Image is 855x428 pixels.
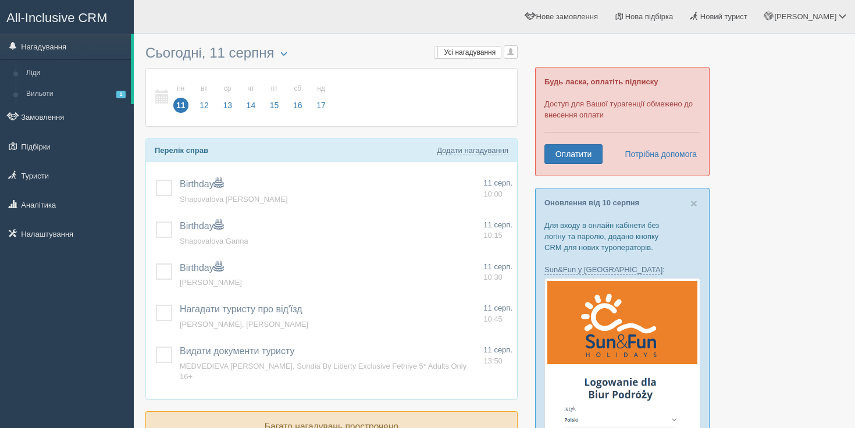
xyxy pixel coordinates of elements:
a: Оновлення від 10 серпня [544,198,639,207]
span: 13 [220,98,235,113]
span: 10:45 [483,315,503,323]
span: Нове замовлення [536,12,598,21]
span: 11 серп. [483,345,512,354]
a: пн 11 [170,77,192,117]
a: Birthday [180,263,223,273]
a: Додати нагадування [437,146,508,155]
a: нд 17 [310,77,329,117]
a: 11 серп. 10:30 [483,262,512,283]
a: Shapovalova [PERSON_NAME] [180,195,288,204]
a: 11 серп. 10:45 [483,303,512,324]
a: пт 15 [263,77,286,117]
span: All-Inclusive CRM [6,10,108,25]
span: Нова підбірка [625,12,674,21]
h3: Сьогодні, 11 серпня [145,45,518,62]
a: ср 13 [216,77,238,117]
span: 14 [244,98,259,113]
small: пт [267,84,282,94]
a: Нагадати туристу про від'їзд [180,304,302,314]
a: Оплатити [544,144,603,164]
span: 12 [197,98,212,113]
span: 10:15 [483,231,503,240]
a: MEDVEDIEVA [PERSON_NAME], Sundia By Liberty Exclusive Fethiye 5* Adults Only 16+ [180,362,466,381]
a: вт 12 [193,77,215,117]
span: 11 серп. [483,220,512,229]
span: 10:30 [483,273,503,281]
a: Потрібна допомога [617,144,697,164]
span: 10:00 [483,190,503,198]
a: [PERSON_NAME] [180,278,242,287]
a: 11 серп. 10:00 [483,178,512,199]
a: сб 16 [287,77,309,117]
a: Birthday [180,179,223,189]
span: 13:50 [483,356,503,365]
span: 16 [290,98,305,113]
p: : [544,264,700,275]
span: 11 серп. [483,262,512,271]
span: 15 [267,98,282,113]
a: Видати документи туристу [180,346,295,356]
a: Ліди [21,63,131,84]
span: 17 [313,98,329,113]
b: Будь ласка, оплатіть підписку [544,77,658,86]
span: 11 [173,98,188,113]
a: Sun&Fun у [GEOGRAPHIC_DATA] [544,265,662,274]
a: All-Inclusive CRM [1,1,133,33]
a: чт 14 [240,77,262,117]
small: пн [173,84,188,94]
small: ср [220,84,235,94]
span: 1 [116,91,126,98]
span: Новий турист [700,12,747,21]
span: Усі нагадування [444,48,496,56]
small: вт [197,84,212,94]
a: Вильоти1 [21,84,131,105]
a: 11 серп. 13:50 [483,345,512,366]
div: Доступ для Вашої турагенції обмежено до внесення оплати [535,67,710,176]
a: [PERSON_NAME], [PERSON_NAME] [180,320,308,329]
span: [PERSON_NAME] [774,12,836,21]
small: нд [313,84,329,94]
a: Birthday [180,221,223,231]
b: Перелік справ [155,146,208,155]
p: Для входу в онлайн кабінети без логіну та паролю, додано кнопку CRM для нових туроператорів. [544,220,700,253]
a: Shapovalova Ganna [180,237,248,245]
span: 11 серп. [483,304,512,312]
span: 11 серп. [483,179,512,187]
small: сб [290,84,305,94]
small: чт [244,84,259,94]
span: × [690,197,697,210]
a: 11 серп. 10:15 [483,220,512,241]
button: Close [690,197,697,209]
